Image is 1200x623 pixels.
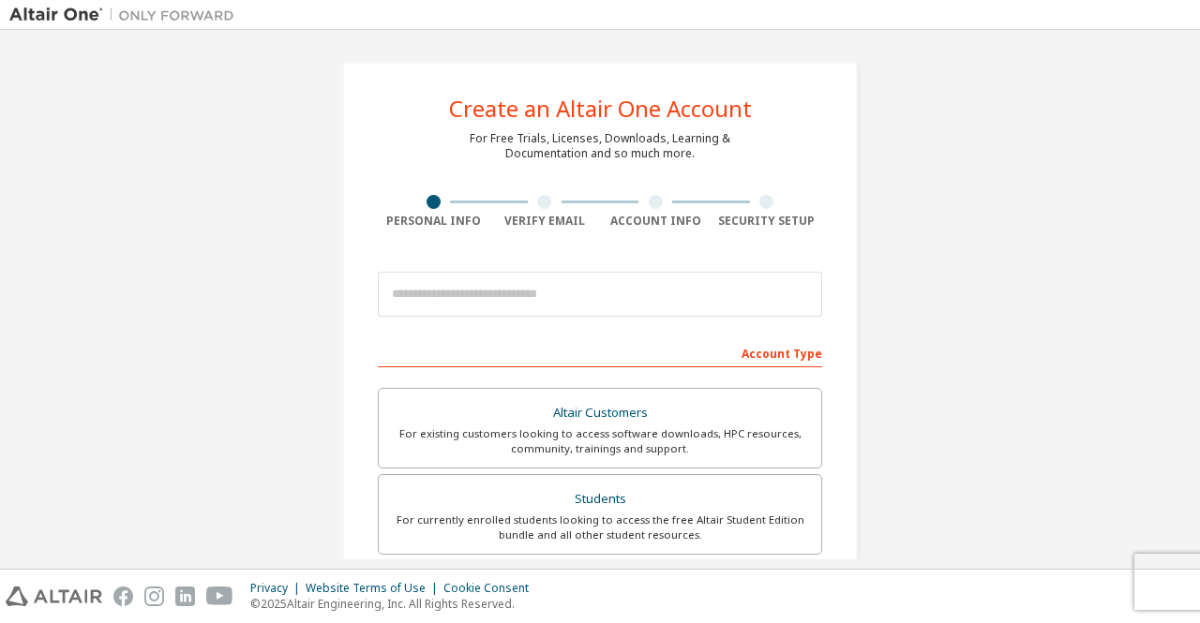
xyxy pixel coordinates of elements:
[443,581,540,596] div: Cookie Consent
[449,97,752,120] div: Create an Altair One Account
[9,6,244,24] img: Altair One
[378,214,489,229] div: Personal Info
[712,214,823,229] div: Security Setup
[250,581,306,596] div: Privacy
[390,486,810,512] div: Students
[390,400,810,426] div: Altair Customers
[113,586,133,606] img: facebook.svg
[470,131,730,161] div: For Free Trials, Licenses, Downloads, Learning & Documentation and so much more.
[390,426,810,456] div: For existing customers looking to access software downloads, HPC resources, community, trainings ...
[6,586,102,606] img: altair_logo.svg
[600,214,712,229] div: Account Info
[390,512,810,542] div: For currently enrolled students looking to access the free Altair Student Edition bundle and all ...
[306,581,443,596] div: Website Terms of Use
[250,596,540,612] p: © 2025 Altair Engineering, Inc. All Rights Reserved.
[489,214,601,229] div: Verify Email
[144,586,164,606] img: instagram.svg
[206,586,233,606] img: youtube.svg
[175,586,195,606] img: linkedin.svg
[378,337,822,367] div: Account Type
